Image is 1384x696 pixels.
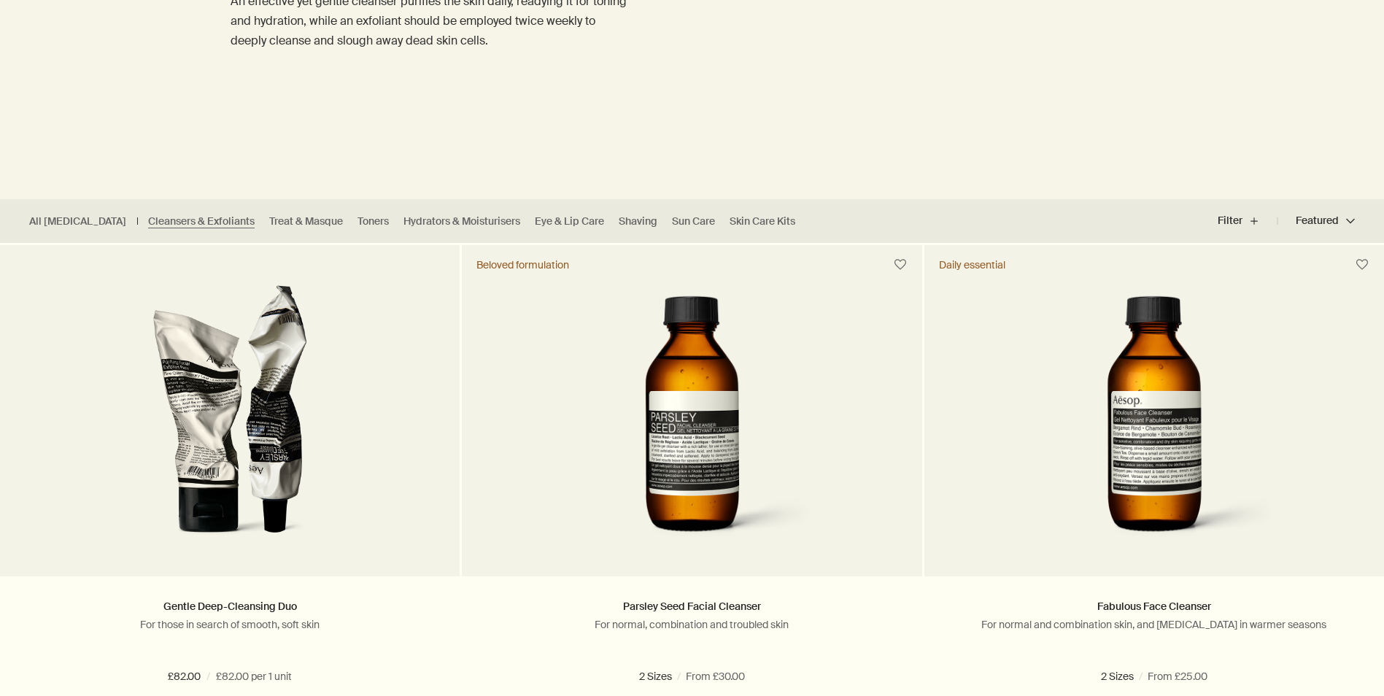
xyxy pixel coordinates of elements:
[476,258,569,271] div: Beloved formulation
[163,600,297,613] a: Gentle Deep-Cleansing Duo
[168,668,201,686] span: £82.00
[269,214,343,228] a: Treat & Masque
[206,668,210,686] span: /
[946,618,1362,631] p: For normal and combination skin, and [MEDICAL_DATA] in warmer seasons
[484,618,900,631] p: For normal, combination and troubled skin
[640,670,681,683] span: 100 mL
[357,214,389,228] a: Toners
[1349,252,1375,278] button: Save to cabinet
[939,258,1005,271] div: Daily essential
[462,285,921,576] a: Parsley Seed Facial Cleanser in amber glass bottle
[1277,204,1355,239] button: Featured
[403,214,520,228] a: Hydrators & Moisturisers
[1102,670,1144,683] span: 100 mL
[1172,670,1215,683] span: 200 mL
[1218,204,1277,239] button: Filter
[924,285,1384,576] a: Fabulous Face Cleanser in amber glass bottle
[623,600,761,613] a: Parsley Seed Facial Cleanser
[672,214,715,228] a: Sun Care
[560,285,824,554] img: Parsley Seed Facial Cleanser in amber glass bottle
[1021,285,1286,554] img: Fabulous Face Cleanser in amber glass bottle
[22,618,438,631] p: For those in search of smooth, soft skin
[709,670,753,683] span: 200 mL
[29,214,126,228] a: All [MEDICAL_DATA]
[1097,600,1211,613] a: Fabulous Face Cleanser
[619,214,657,228] a: Shaving
[216,668,292,686] span: £82.00 per 1 unit
[730,214,795,228] a: Skin Care Kits
[111,285,349,554] img: Purifying Facial Exfoliant Paste and Parlsey Seed Cleansing Masque
[887,252,913,278] button: Save to cabinet
[535,214,604,228] a: Eye & Lip Care
[148,214,255,228] a: Cleansers & Exfoliants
